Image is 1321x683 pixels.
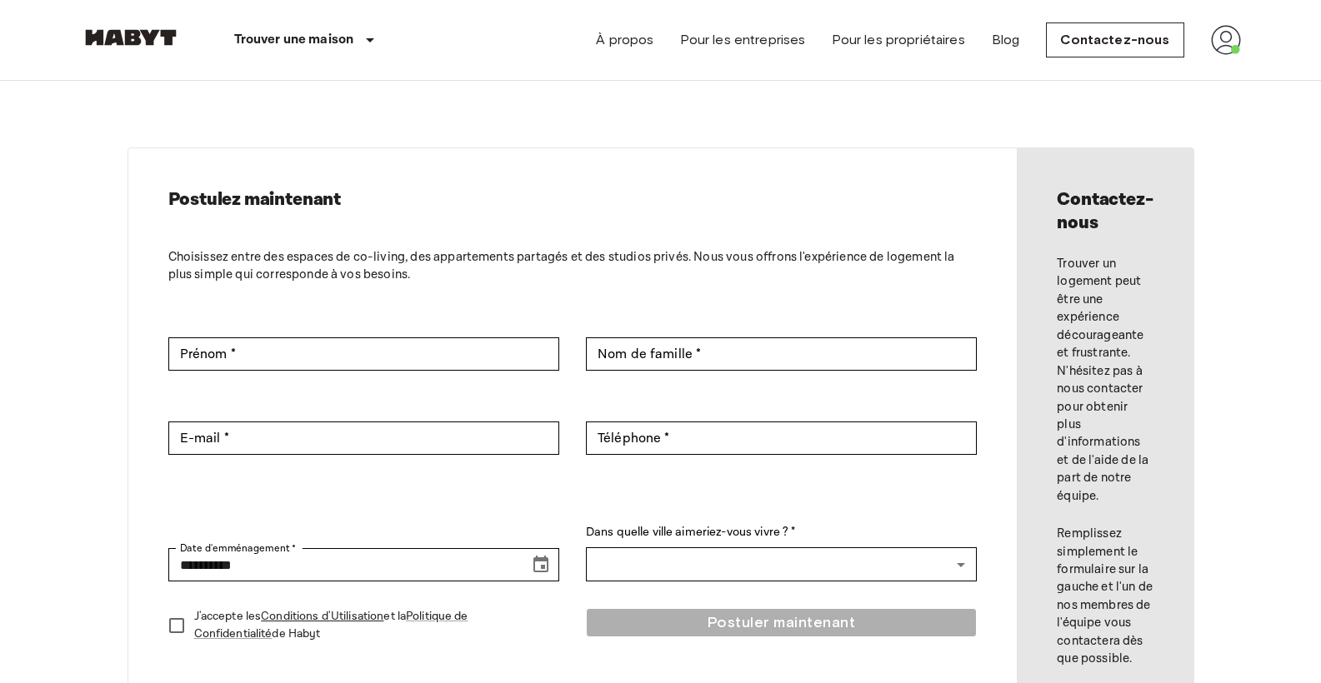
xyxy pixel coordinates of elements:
a: Pour les entreprises [680,30,805,50]
img: avatar [1211,25,1241,55]
p: Trouver un logement peut être une expérience décourageante et frustrante. N'hésitez pas à nous co... [1057,255,1153,505]
p: Remplissez simplement le formulaire sur la gauche et l'un de nos membres de l'équipe vous contact... [1057,525,1153,668]
a: À propos [596,30,653,50]
p: J'accepte les et la de Habyt [194,608,546,643]
p: Trouver une maison [234,30,354,50]
label: Dans quelle ville aimeriez-vous vivre ? * [586,524,977,541]
img: Habyt [81,29,181,46]
label: Date d'emménagement [180,541,296,556]
a: Pour les propriétaires [832,30,964,50]
a: Contactez-nous [1046,22,1183,57]
p: Choisissez entre des espaces de co-living, des appartements partagés et des studios privés. Nous ... [168,248,978,284]
button: Choose date, selected date is Aug 16, 2025 [524,548,558,581]
h2: Postulez maintenant [168,188,978,212]
a: Blog [992,30,1020,50]
a: Conditions d'Utilisation [261,609,383,624]
h2: Contactez-nous [1057,188,1153,235]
